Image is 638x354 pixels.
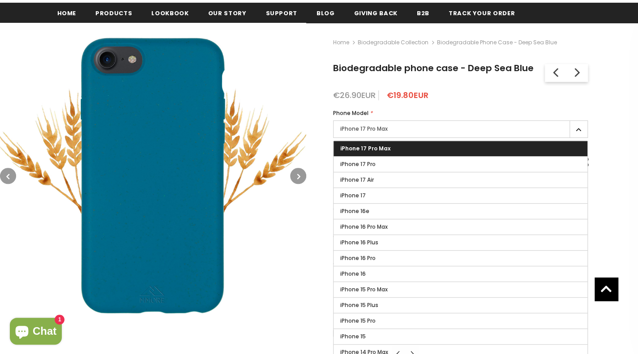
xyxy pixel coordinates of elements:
span: iPhone 17 Air [340,176,374,183]
span: iPhone 15 [340,333,366,340]
span: Blog [317,9,335,17]
span: iPhone 16 Pro [340,254,376,262]
a: B2B [417,3,429,23]
span: Track your order [449,9,515,17]
span: Products [95,9,132,17]
span: Biodegradable phone case - Deep Sea Blue [437,37,557,48]
span: iPhone 15 Pro Max [340,286,388,293]
a: Home [57,3,77,23]
span: Biodegradable phone case - Deep Sea Blue [333,62,534,74]
span: B2B [417,9,429,17]
span: Our Story [208,9,247,17]
span: iPhone 15 Plus [340,301,378,309]
a: Our Story [208,3,247,23]
span: iPhone 15 Pro [340,317,376,324]
span: iPhone 17 [340,192,366,199]
inbox-online-store-chat: Shopify online store chat [7,318,64,347]
span: iPhone 16 Pro Max [340,223,388,230]
a: Track your order [449,3,515,23]
span: €26.90EUR [333,90,376,101]
span: iPhone 16e [340,207,369,215]
a: Home [333,37,349,48]
a: Lookbook [151,3,188,23]
span: Lookbook [151,9,188,17]
span: iPhone 16 [340,270,366,277]
span: Phone Model [333,109,368,117]
a: Giving back [354,3,398,23]
span: iPhone 16 Plus [340,239,378,246]
span: iPhone 17 Pro [340,160,376,168]
span: iPhone 17 Pro Max [340,145,390,152]
span: Home [57,9,77,17]
a: support [265,3,297,23]
label: iPhone 17 Pro Max [333,120,588,138]
span: support [265,9,297,17]
span: €19.80EUR [387,90,428,101]
a: Blog [317,3,335,23]
span: Giving back [354,9,398,17]
a: Biodegradable Collection [358,38,428,46]
a: Products [95,3,132,23]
